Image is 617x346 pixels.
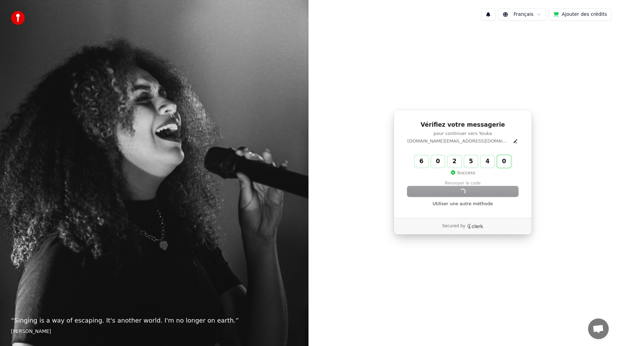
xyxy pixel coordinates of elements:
p: “ Singing is a way of escaping. It's another world. I'm no longer on earth. ” [11,316,297,325]
p: Secured by [442,223,465,229]
a: Utiliser une autre méthode [433,201,493,207]
p: Success [450,170,475,176]
button: Edit [513,138,518,144]
h1: Vérifiez votre messagerie [407,121,518,129]
p: pour continuer vers Youka [407,130,518,137]
img: youka [11,11,25,25]
p: [DOMAIN_NAME][EMAIL_ADDRESS][DOMAIN_NAME] [407,138,510,144]
footer: [PERSON_NAME] [11,328,297,335]
input: Enter verification code [415,155,525,168]
div: Ouvrir le chat [588,318,609,339]
a: Clerk logo [467,224,483,229]
button: Ajouter des crédits [549,8,611,21]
